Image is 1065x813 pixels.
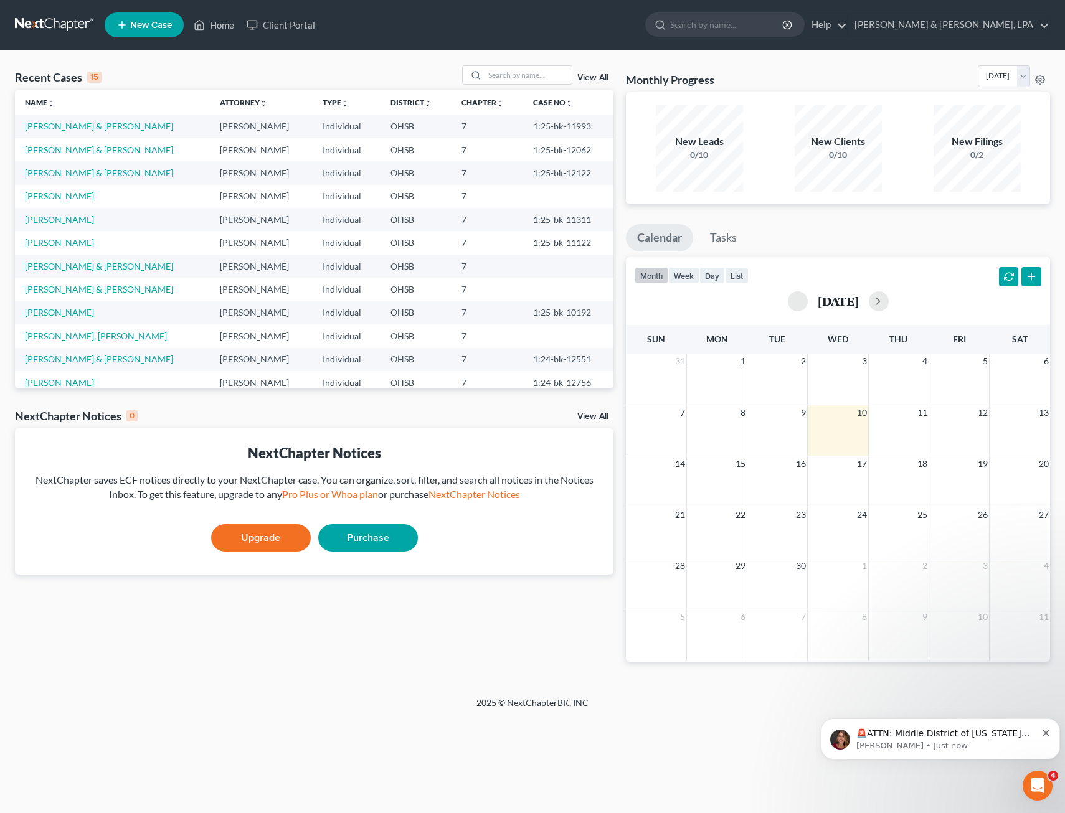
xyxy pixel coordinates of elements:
a: [PERSON_NAME] & [PERSON_NAME] [25,144,173,155]
span: 1 [739,354,747,369]
span: 6 [1043,354,1050,369]
td: 1:25-bk-11122 [523,231,613,254]
span: 12 [977,405,989,420]
span: Sun [647,334,665,344]
td: 7 [452,255,524,278]
span: 2 [921,558,929,573]
td: Individual [313,301,381,324]
td: 1:24-bk-12551 [523,348,613,371]
div: 2025 © NextChapterBK, INC [177,697,888,719]
span: Sat [1012,334,1028,344]
a: Nameunfold_more [25,98,55,107]
div: Recent Cases [15,70,102,85]
span: 15 [734,456,747,471]
i: unfold_more [47,100,55,107]
span: 5 [982,354,989,369]
td: 7 [452,324,524,347]
a: Case Nounfold_more [533,98,573,107]
div: NextChapter Notices [15,408,138,423]
td: [PERSON_NAME] [210,278,313,301]
a: View All [577,412,608,421]
span: 28 [674,558,686,573]
a: Typeunfold_more [323,98,349,107]
a: Upgrade [211,524,311,552]
td: 7 [452,115,524,138]
span: 5 [679,609,686,624]
span: Fri [953,334,966,344]
span: Wed [828,334,848,344]
td: Individual [313,161,381,184]
iframe: Intercom notifications message [816,692,1065,779]
span: Mon [706,334,728,344]
div: NextChapter Notices [25,443,603,463]
a: Pro Plus or Whoa plan [282,488,378,500]
div: 0/2 [934,149,1021,161]
a: [PERSON_NAME] [25,190,94,201]
td: OHSB [381,255,451,278]
td: [PERSON_NAME] [210,255,313,278]
td: [PERSON_NAME] [210,115,313,138]
span: 30 [795,558,807,573]
a: View All [577,73,608,82]
span: Thu [889,334,907,344]
a: Help [805,14,847,36]
span: 8 [739,405,747,420]
input: Search by name... [670,13,784,36]
td: 7 [452,371,524,394]
a: NextChapter Notices [428,488,520,500]
span: 14 [674,456,686,471]
td: [PERSON_NAME] [210,208,313,231]
td: OHSB [381,161,451,184]
input: Search by name... [485,66,572,84]
span: 29 [734,558,747,573]
td: 7 [452,138,524,161]
td: [PERSON_NAME] [210,161,313,184]
td: Individual [313,278,381,301]
span: 20 [1038,456,1050,471]
span: 13 [1038,405,1050,420]
div: NextChapter saves ECF notices directly to your NextChapter case. You can organize, sort, filter, ... [25,473,603,502]
td: 1:24-bk-12756 [523,371,613,394]
span: 11 [1038,609,1050,624]
span: 25 [916,507,929,522]
td: OHSB [381,185,451,208]
a: [PERSON_NAME] & [PERSON_NAME] [25,261,173,271]
td: 7 [452,161,524,184]
span: 4 [1048,771,1058,781]
td: OHSB [381,301,451,324]
a: Chapterunfold_more [462,98,504,107]
a: [PERSON_NAME], [PERSON_NAME] [25,331,167,341]
td: Individual [313,371,381,394]
td: 1:25-bk-12062 [523,138,613,161]
div: New Leads [656,134,743,149]
button: list [725,267,749,284]
button: day [699,267,725,284]
a: [PERSON_NAME] & [PERSON_NAME] [25,354,173,364]
button: week [668,267,699,284]
a: Tasks [699,224,748,251]
td: OHSB [381,371,451,394]
span: 2 [800,354,807,369]
button: month [635,267,668,284]
a: Home [187,14,240,36]
a: [PERSON_NAME] [25,237,94,248]
td: OHSB [381,208,451,231]
td: Individual [313,115,381,138]
span: 4 [921,354,929,369]
span: 17 [856,456,868,471]
span: 11 [916,405,929,420]
span: 10 [856,405,868,420]
td: [PERSON_NAME] [210,371,313,394]
div: 0/10 [656,149,743,161]
td: [PERSON_NAME] [210,348,313,371]
a: Purchase [318,524,418,552]
span: 19 [977,456,989,471]
h2: [DATE] [818,294,859,308]
i: unfold_more [496,100,504,107]
td: 7 [452,301,524,324]
td: 7 [452,348,524,371]
td: OHSB [381,324,451,347]
a: [PERSON_NAME] [25,214,94,225]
